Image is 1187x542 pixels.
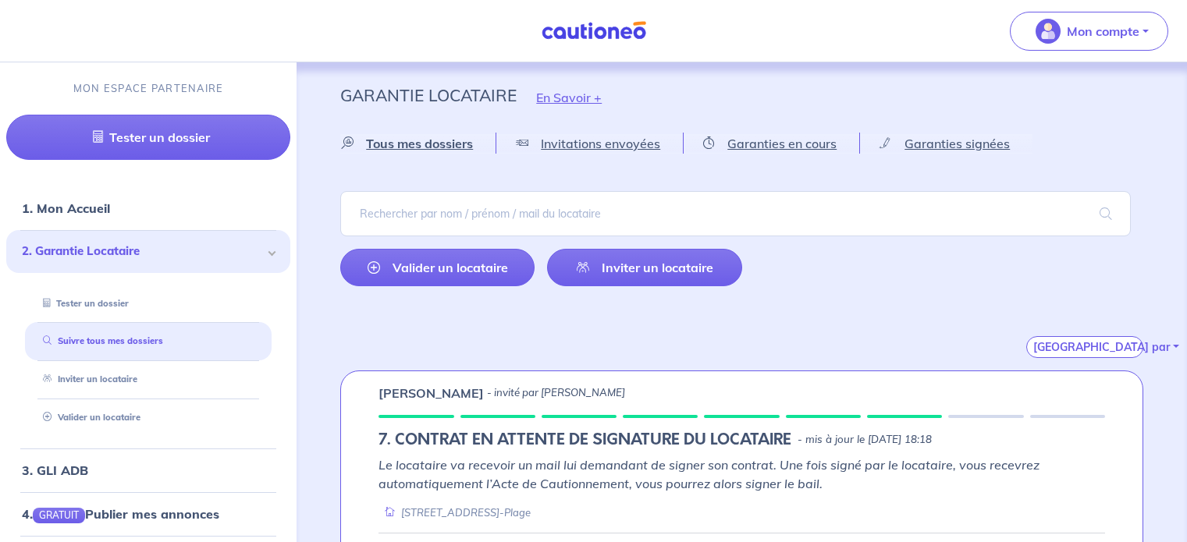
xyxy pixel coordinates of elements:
div: Valider un locataire [25,405,272,430]
p: Mon compte [1067,22,1139,41]
a: 4.GRATUITPublier mes annonces [22,506,219,522]
p: MON ESPACE PARTENAIRE [73,81,224,96]
button: illu_account_valid_menu.svgMon compte [1010,12,1168,51]
div: 4.GRATUITPublier mes annonces [6,498,290,530]
h5: 7. CONTRAT EN ATTENTE DE SIGNATURE DU LOCATAIRE [378,430,791,449]
img: Cautioneo [535,21,652,41]
span: search [1081,192,1131,236]
a: Tester un dossier [37,298,129,309]
a: Garanties signées [860,133,1032,154]
a: Tous mes dossiers [340,133,496,154]
em: Le locataire va recevoir un mail lui demandant de signer son contrat. Une fois signé par le locat... [378,457,1040,491]
button: En Savoir + [517,75,621,120]
div: 1. Mon Accueil [6,193,290,224]
a: Valider un locataire [340,249,535,286]
span: Garanties signées [904,136,1010,151]
div: 2. Garantie Locataire [6,230,290,273]
a: Suivre tous mes dossiers [37,335,163,346]
div: 3. GLI ADB [6,455,290,486]
span: Invitations envoyées [541,136,660,151]
button: [GEOGRAPHIC_DATA] par [1026,336,1143,358]
p: - invité par [PERSON_NAME] [487,385,625,401]
div: Tester un dossier [25,291,272,317]
a: 1. Mon Accueil [22,200,110,216]
a: Valider un locataire [37,412,140,423]
img: illu_account_valid_menu.svg [1036,19,1061,44]
p: [PERSON_NAME] [378,384,484,402]
a: Tester un dossier [6,115,290,160]
a: Garanties en cours [684,133,859,154]
p: - mis à jour le [DATE] 18:18 [798,432,932,448]
span: 2. Garantie Locataire [22,243,263,260]
input: Rechercher par nom / prénom / mail du locataire [340,191,1131,236]
span: Tous mes dossiers [366,136,473,151]
div: state: RENTER-PAYMENT-METHOD-IN-PROGRESS, Context: ,IS-GL-CAUTION [378,430,1105,449]
a: Inviter un locataire [547,249,741,286]
div: [STREET_ADDRESS]-Plage [378,505,531,520]
a: 3. GLI ADB [22,462,88,478]
p: Garantie Locataire [340,81,517,109]
a: Inviter un locataire [37,374,137,384]
span: Garanties en cours [727,136,837,151]
div: Suivre tous mes dossiers [25,328,272,354]
a: Invitations envoyées [496,133,683,154]
div: Inviter un locataire [25,367,272,392]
